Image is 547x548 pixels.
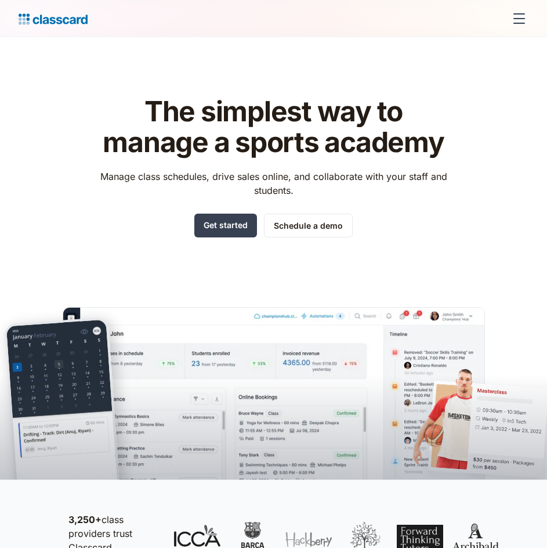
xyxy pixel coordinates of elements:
[68,514,102,525] strong: 3,250+
[505,5,528,33] div: menu
[89,170,458,197] p: Manage class schedules, drive sales online, and collaborate with your staff and students.
[264,214,353,237] a: Schedule a demo
[89,96,458,158] h1: The simplest way to manage a sports academy
[194,214,257,237] a: Get started
[19,10,88,27] a: home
